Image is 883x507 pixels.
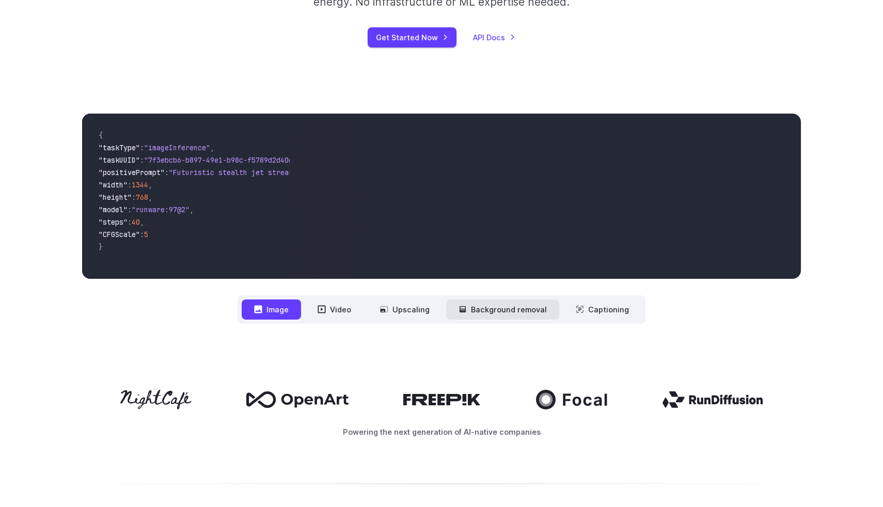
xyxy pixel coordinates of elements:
[144,143,210,152] span: "imageInference"
[82,426,801,438] p: Powering the next generation of AI-native companies
[99,217,128,227] span: "steps"
[190,205,194,214] span: ,
[140,143,144,152] span: :
[169,168,545,177] span: "Futuristic stealth jet streaking through a neon-lit cityscape with glowing purple exhaust"
[99,193,132,202] span: "height"
[136,193,148,202] span: 768
[368,299,442,320] button: Upscaling
[128,205,132,214] span: :
[140,155,144,165] span: :
[99,242,103,251] span: }
[99,180,128,189] span: "width"
[305,299,364,320] button: Video
[132,193,136,202] span: :
[144,155,301,165] span: "7f3ebcb6-b897-49e1-b98c-f5789d2d40d7"
[165,168,169,177] span: :
[242,299,301,320] button: Image
[563,299,641,320] button: Captioning
[99,230,140,239] span: "CFGScale"
[132,180,148,189] span: 1344
[473,31,515,43] a: API Docs
[148,193,152,202] span: ,
[128,217,132,227] span: :
[128,180,132,189] span: :
[99,143,140,152] span: "taskType"
[368,27,456,47] a: Get Started Now
[99,168,165,177] span: "positivePrompt"
[140,217,144,227] span: ,
[99,205,128,214] span: "model"
[446,299,559,320] button: Background removal
[210,143,214,152] span: ,
[132,205,190,214] span: "runware:97@2"
[148,180,152,189] span: ,
[144,230,148,239] span: 5
[140,230,144,239] span: :
[132,217,140,227] span: 40
[99,131,103,140] span: {
[99,155,140,165] span: "taskUUID"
